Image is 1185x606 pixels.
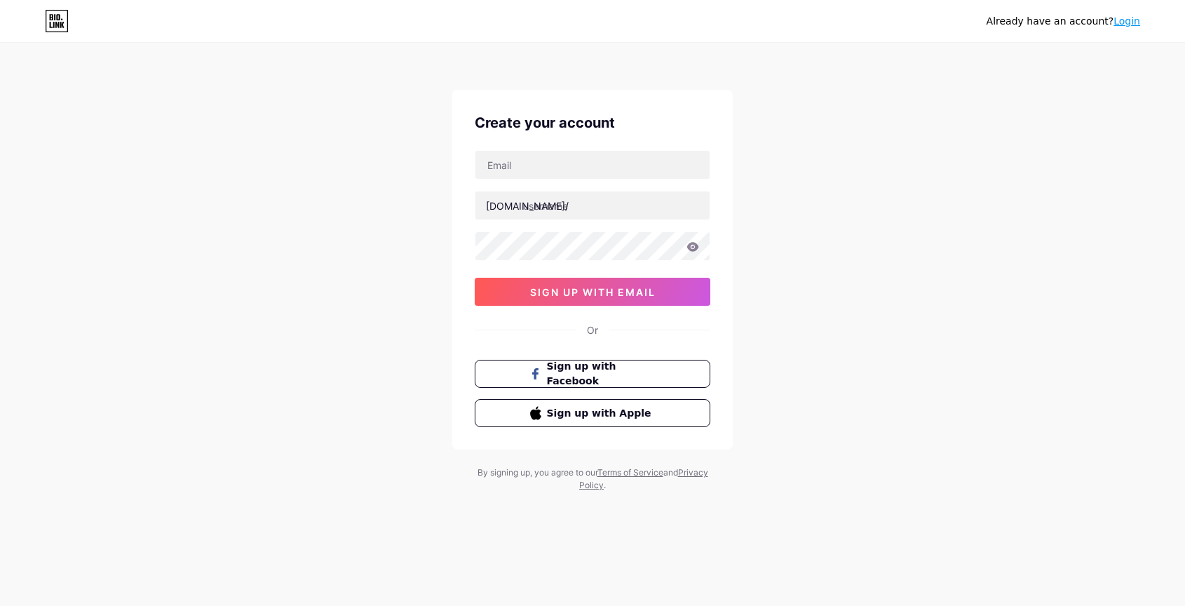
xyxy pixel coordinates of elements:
[475,191,710,220] input: username
[475,112,710,133] div: Create your account
[486,198,569,213] div: [DOMAIN_NAME]/
[587,323,598,337] div: Or
[475,399,710,427] button: Sign up with Apple
[987,14,1140,29] div: Already have an account?
[473,466,712,492] div: By signing up, you agree to our and .
[475,151,710,179] input: Email
[475,360,710,388] button: Sign up with Facebook
[530,286,656,298] span: sign up with email
[475,278,710,306] button: sign up with email
[1113,15,1140,27] a: Login
[597,467,663,478] a: Terms of Service
[547,359,656,389] span: Sign up with Facebook
[547,406,656,421] span: Sign up with Apple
